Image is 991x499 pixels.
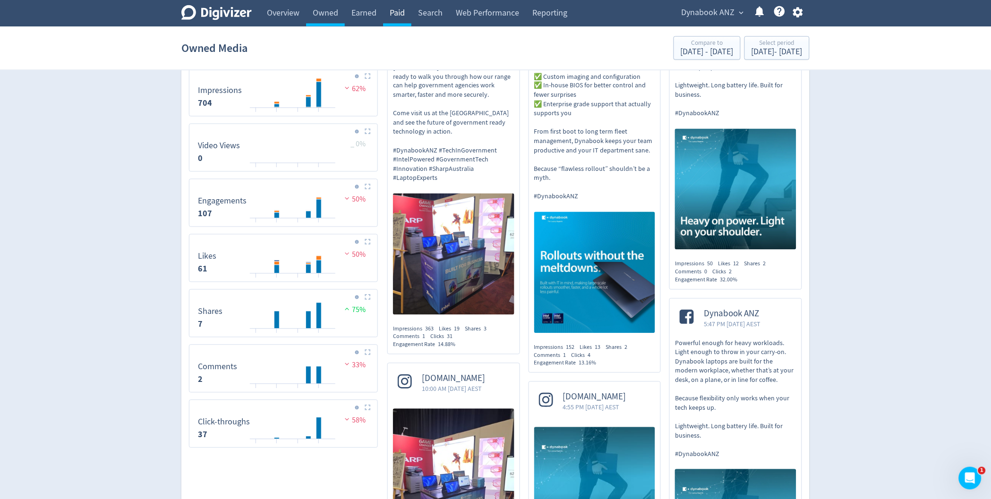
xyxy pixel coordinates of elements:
img: https://media.cf.digivizer.com/images/linkedin-62015011-urn:li:share:7359375300389982210-69953722... [675,129,796,250]
span: 12 [733,260,739,268]
text: 08/08 [271,167,283,173]
button: Dynabook ANZ [678,5,746,20]
text: 10/08 [292,167,304,173]
text: 06/08 [250,332,262,339]
div: Likes [718,260,744,268]
strong: 37 [198,429,207,440]
img: Placeholder [365,349,371,355]
text: 10/08 [292,388,304,394]
img: negative-performance.svg [342,195,352,202]
dt: Impressions [198,85,242,96]
strong: 2 [198,374,203,385]
span: 31 [447,333,453,340]
text: 08/08 [271,277,283,284]
text: 08/08 [271,388,283,394]
div: Shares [744,260,771,268]
iframe: Intercom live chat [959,467,982,490]
text: 12/08 [313,277,325,284]
span: Dynabook ANZ [704,309,760,320]
svg: Likes 44 [193,238,373,278]
text: 06/08 [250,111,262,118]
text: 10/08 [292,111,304,118]
div: Comments [393,333,430,341]
img: Placeholder [365,239,371,245]
span: 10:00 AM [DATE] AEST [422,384,485,394]
text: 08/08 [271,443,283,449]
text: 12/08 [313,388,325,394]
span: 1 [564,352,566,359]
svg: Video Views 0 [193,128,373,168]
span: 4 [588,352,591,359]
text: 12/08 [313,111,325,118]
span: 50% [342,195,366,204]
dt: Video Views [198,141,240,152]
img: Placeholder [365,405,371,411]
p: Powerful enough for heavy workloads. Light enough to throw in your carry-on. Dynabook laptops are... [675,339,796,459]
text: 12/08 [313,443,325,449]
span: 58% [342,416,366,425]
span: 152 [566,344,575,351]
dt: Click-throughs [198,417,250,428]
span: 32.00% [720,276,737,284]
div: Select period [752,40,803,48]
span: 363 [425,325,434,333]
span: [DOMAIN_NAME] [563,392,626,403]
strong: 7 [198,319,203,330]
text: 10/08 [292,277,304,284]
span: 2 [729,268,732,276]
text: 12/08 [313,167,325,173]
span: 1 [978,467,986,474]
div: Comments [675,268,712,276]
img: positive-performance.svg [342,305,352,313]
svg: Comments 2 [193,349,373,389]
span: 0 [704,268,707,276]
img: https://media.cf.digivizer.com/images/linkedin-62015011-urn:li:share:7360822384779517952-4305e985... [393,194,514,315]
svg: Shares 7 [193,294,373,333]
span: 75% [342,305,366,315]
span: [DOMAIN_NAME] [422,373,485,384]
span: 1 [422,333,425,340]
div: Clicks [572,352,596,360]
div: Likes [580,344,606,352]
text: 06/08 [250,167,262,173]
div: Clicks [430,333,458,341]
dt: Engagements [198,196,247,207]
text: 06/08 [250,443,262,449]
text: 06/08 [250,388,262,394]
span: 50% [342,250,366,260]
span: _ 0% [350,140,366,149]
span: 4:55 PM [DATE] AEST [563,403,626,412]
span: 14.88% [438,341,455,348]
img: Placeholder [365,128,371,135]
div: Clicks [712,268,737,276]
span: 3 [484,325,487,333]
img: Placeholder [365,184,371,190]
text: 08/08 [271,222,283,228]
span: 13 [595,344,601,351]
text: 10/08 [292,222,304,228]
strong: 61 [198,263,207,275]
div: Engagement Rate [534,359,602,367]
div: Engagement Rate [393,341,461,349]
div: Likes [439,325,465,333]
text: 08/08 [271,332,283,339]
text: 10/08 [292,443,304,449]
span: 13.16% [579,359,597,367]
strong: 704 [198,98,212,109]
div: Shares [606,344,633,352]
span: Dynabook ANZ [682,5,735,20]
svg: Engagements 90 [193,183,373,223]
span: 2 [763,260,766,268]
img: negative-performance.svg [342,416,352,423]
text: 08/08 [271,111,283,118]
div: Comments [534,352,572,360]
img: Placeholder [365,73,371,79]
img: negative-performance.svg [342,361,352,368]
span: 62% [342,85,366,94]
div: [DATE] - [DATE] [681,48,734,56]
div: Compare to [681,40,734,48]
text: 06/08 [250,222,262,228]
img: negative-performance.svg [342,85,352,92]
span: 50 [707,260,713,268]
div: [DATE] - [DATE] [752,48,803,56]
